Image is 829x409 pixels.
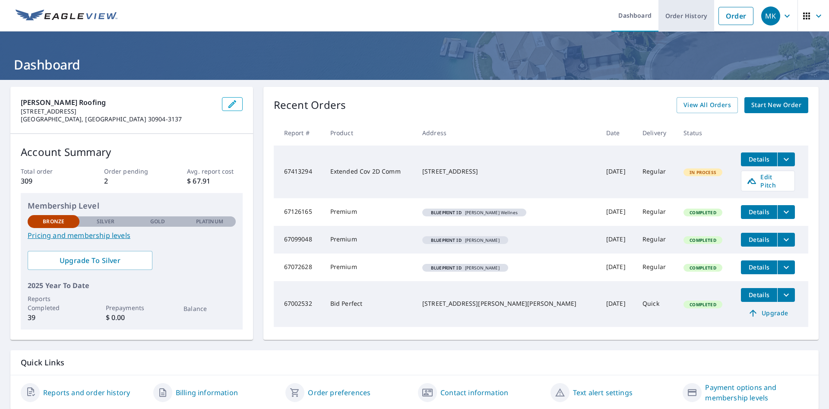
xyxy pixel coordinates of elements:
h1: Dashboard [10,56,819,73]
em: Blueprint ID [431,210,462,215]
p: Platinum [196,218,223,225]
a: Upgrade To Silver [28,251,152,270]
th: Date [599,120,636,146]
a: Contact information [440,387,508,398]
td: 67002532 [274,281,323,327]
span: View All Orders [683,100,731,111]
img: EV Logo [16,10,117,22]
span: [PERSON_NAME] Wellnes [426,210,523,215]
a: Edit Pitch [741,171,795,191]
span: Completed [684,237,721,243]
button: detailsBtn-67413294 [741,152,777,166]
td: Regular [636,254,677,281]
td: [DATE] [599,198,636,226]
p: Total order [21,167,76,176]
a: Start New Order [744,97,808,113]
button: detailsBtn-67126165 [741,205,777,219]
button: detailsBtn-67099048 [741,233,777,247]
td: Premium [323,254,415,281]
div: [STREET_ADDRESS] [422,167,592,176]
p: Bronze [43,218,64,225]
a: Order [718,7,753,25]
a: Reports and order history [43,387,130,398]
em: Blueprint ID [431,238,462,242]
td: Regular [636,146,677,198]
td: [DATE] [599,281,636,327]
a: Text alert settings [573,387,633,398]
span: Details [746,291,772,299]
button: filesDropdownBtn-67072628 [777,260,795,274]
p: Quick Links [21,357,808,368]
span: Edit Pitch [747,173,789,189]
p: Prepayments [106,303,158,312]
span: Details [746,235,772,244]
button: filesDropdownBtn-67002532 [777,288,795,302]
p: [PERSON_NAME] Roofing [21,97,215,108]
a: Billing information [176,387,238,398]
span: Upgrade [746,308,790,318]
a: Pricing and membership levels [28,230,236,241]
button: detailsBtn-67002532 [741,288,777,302]
td: Extended Cov 2D Comm [323,146,415,198]
span: Completed [684,209,721,216]
span: Details [746,208,772,216]
p: 39 [28,312,79,323]
span: Completed [684,265,721,271]
td: [DATE] [599,146,636,198]
td: Regular [636,226,677,254]
p: Reports Completed [28,294,79,312]
span: [PERSON_NAME] [426,238,505,242]
th: Address [415,120,599,146]
p: 2025 Year To Date [28,280,236,291]
em: Blueprint ID [431,266,462,270]
p: Avg. report cost [187,167,242,176]
p: Balance [184,304,235,313]
span: Details [746,263,772,271]
a: Order preferences [308,387,370,398]
td: [DATE] [599,254,636,281]
td: 67072628 [274,254,323,281]
span: [PERSON_NAME] [426,266,505,270]
button: detailsBtn-67072628 [741,260,777,274]
button: filesDropdownBtn-67413294 [777,152,795,166]
span: Details [746,155,772,163]
div: [STREET_ADDRESS][PERSON_NAME][PERSON_NAME] [422,299,592,308]
td: Quick [636,281,677,327]
p: 309 [21,176,76,186]
th: Product [323,120,415,146]
span: Completed [684,301,721,308]
p: Recent Orders [274,97,346,113]
div: MK [761,6,780,25]
td: Bid Perfect [323,281,415,327]
span: Start New Order [751,100,801,111]
p: $ 67.91 [187,176,242,186]
span: In Process [684,169,721,175]
p: Gold [150,218,165,225]
td: Premium [323,198,415,226]
button: filesDropdownBtn-67099048 [777,233,795,247]
td: 67126165 [274,198,323,226]
p: [STREET_ADDRESS] [21,108,215,115]
a: Payment options and membership levels [705,382,808,403]
a: View All Orders [677,97,738,113]
th: Report # [274,120,323,146]
p: 2 [104,176,159,186]
p: Silver [97,218,115,225]
p: Order pending [104,167,159,176]
p: [GEOGRAPHIC_DATA], [GEOGRAPHIC_DATA] 30904-3137 [21,115,215,123]
td: [DATE] [599,226,636,254]
a: Upgrade [741,306,795,320]
p: $ 0.00 [106,312,158,323]
td: Regular [636,198,677,226]
th: Status [677,120,734,146]
p: Account Summary [21,144,243,160]
td: 67413294 [274,146,323,198]
p: Membership Level [28,200,236,212]
span: Upgrade To Silver [35,256,146,265]
td: 67099048 [274,226,323,254]
th: Delivery [636,120,677,146]
button: filesDropdownBtn-67126165 [777,205,795,219]
td: Premium [323,226,415,254]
